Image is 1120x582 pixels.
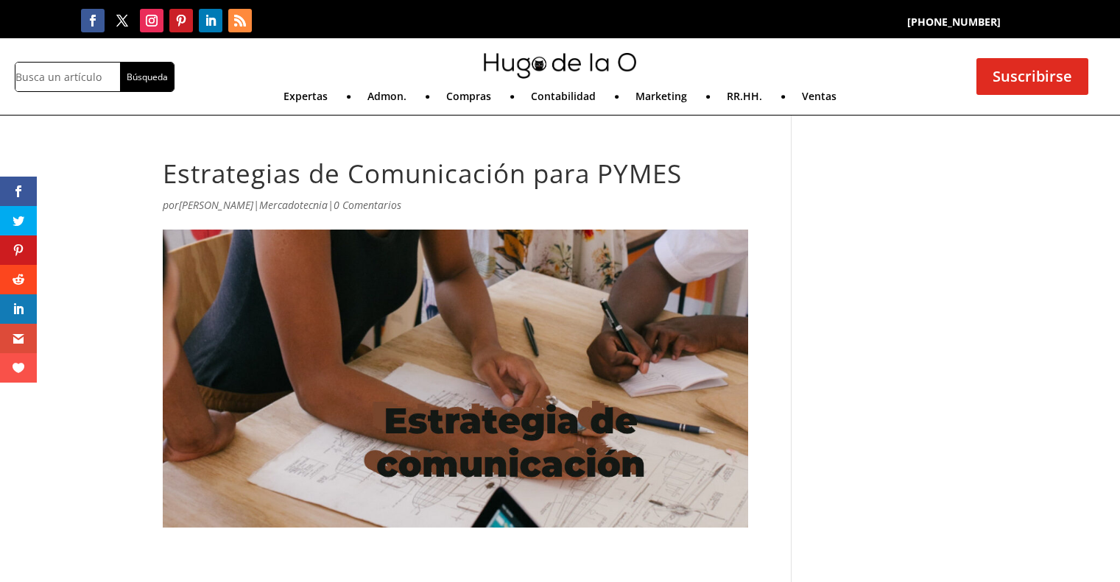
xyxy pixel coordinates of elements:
a: [PERSON_NAME] [179,198,253,212]
a: Seguir en X [110,9,134,32]
a: RR.HH. [727,91,762,107]
a: Seguir en Facebook [81,9,105,32]
a: Seguir en LinkedIn [199,9,222,32]
a: Seguir en RSS [228,9,252,32]
a: Marketing [635,91,687,107]
a: Ventas [802,91,837,107]
input: Búsqueda [120,63,174,91]
p: por | | [163,196,748,225]
img: estrategia-comunicacion-pymes [163,230,748,528]
img: mini-hugo-de-la-o-logo [484,53,637,79]
a: Contabilidad [531,91,596,107]
a: Expertas [283,91,328,107]
a: Admon. [367,91,406,107]
a: Seguir en Pinterest [169,9,193,32]
h1: Estrategias de Comunicación para PYMES [163,158,748,196]
a: Compras [446,91,491,107]
a: Suscribirse [976,58,1088,95]
input: Busca un artículo [15,63,120,91]
p: [PHONE_NUMBER] [788,13,1120,31]
a: Seguir en Instagram [140,9,163,32]
a: Mercadotecnia [259,198,328,212]
a: mini-hugo-de-la-o-logo [484,68,637,82]
a: 0 Comentarios [334,198,401,212]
